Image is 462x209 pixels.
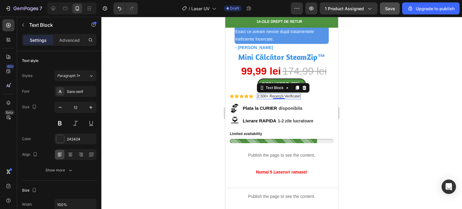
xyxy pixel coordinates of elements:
[325,5,364,12] span: 1 product assigned
[67,89,95,94] div: Sans-serif
[22,165,97,176] button: Show more
[22,202,32,207] div: Width
[191,5,210,12] span: Laser UV
[54,70,97,81] button: Paragraph 1*
[22,186,38,195] div: Size
[113,2,138,14] div: Undo/Redo
[22,136,31,142] div: Color
[2,2,45,14] button: 7
[22,103,38,111] div: Size
[67,137,95,142] div: 242424
[407,5,454,12] div: Upgrade to publish
[6,64,14,69] div: 450
[5,110,14,115] div: Beta
[22,73,32,78] div: Styles
[59,37,80,43] p: Advanced
[29,21,80,29] p: Text Block
[22,151,39,159] div: Align
[189,5,190,12] span: /
[22,89,29,94] div: Font
[22,58,38,63] div: Text style
[380,2,400,14] button: Save
[402,2,460,14] button: Upgrade to publish
[442,180,456,194] div: Open Intercom Messenger
[45,167,73,173] div: Show more
[30,37,47,43] p: Settings
[320,2,377,14] button: 1 product assigned
[57,73,80,78] span: Paragraph 1*
[385,6,395,11] span: Save
[230,6,239,11] span: Draft
[225,17,338,209] iframe: Design area
[39,5,42,12] p: 7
